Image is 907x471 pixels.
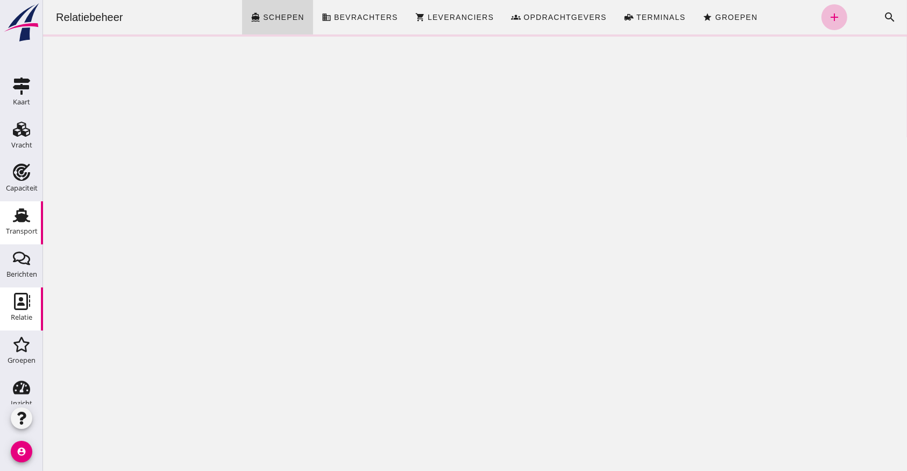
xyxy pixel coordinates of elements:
[6,185,38,192] div: Capaciteit
[785,11,798,24] i: add
[660,12,669,22] i: star
[384,13,451,22] span: Leveranciers
[6,271,37,278] div: Berichten
[11,441,32,462] i: account_circle
[468,12,478,22] i: groups
[11,142,32,149] div: Vracht
[593,13,643,22] span: Terminals
[6,228,38,235] div: Transport
[219,13,261,22] span: Schepen
[840,11,853,24] i: search
[13,99,30,106] div: Kaart
[581,12,591,22] i: front_loader
[8,357,36,364] div: Groepen
[2,3,41,43] img: logo-small.a267ee39.svg
[480,13,564,22] span: Opdrachtgevers
[279,12,288,22] i: business
[11,400,32,407] div: Inzicht
[372,12,382,22] i: shopping_cart
[290,13,355,22] span: Bevrachters
[4,10,89,25] div: Relatiebeheer
[208,12,217,22] i: directions_boat
[11,314,32,321] div: Relatie
[671,13,714,22] span: Groepen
